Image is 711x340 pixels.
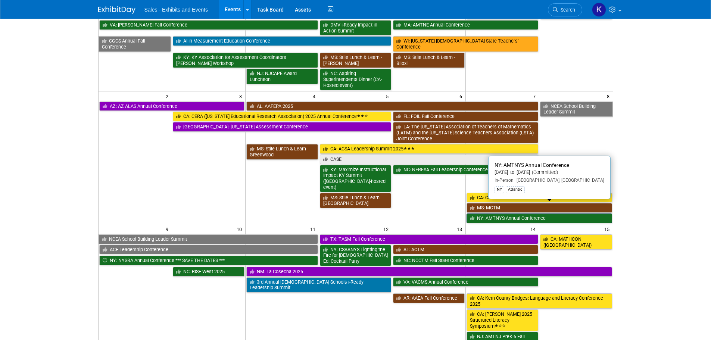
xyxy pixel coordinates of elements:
[467,213,612,223] a: NY: AMTNYS Annual Conference
[320,144,539,154] a: CA: ACSA Leadership Summit 2025
[173,36,392,46] a: AI in Measurement Education Conference
[173,112,392,121] a: CA: CERA ([US_STATE] Educational Research Association) 2025 Annual Conference
[393,277,538,287] a: VA: VACMS Annual Conference
[467,309,538,331] a: CA: [PERSON_NAME] 2025 Structured Literacy Symposium
[99,245,318,255] a: ACE Leadership Conference
[495,178,514,183] span: In-Person
[320,155,539,164] a: CASE
[495,169,604,176] div: [DATE] to [DATE]
[393,20,538,30] a: MA: AMTNE Annual Conference
[495,186,504,193] div: NY
[144,7,208,13] span: Sales - Exhibits and Events
[604,224,613,234] span: 15
[246,69,318,84] a: NJ: NJCAPE Award Luncheon
[467,193,612,203] a: CA: CMC South 2025
[393,245,538,255] a: AL: ACTM
[393,36,538,52] a: WI: [US_STATE] [DEMOGRAPHIC_DATA] State Teachers’ Conference
[173,267,244,277] a: NC: RISE West 2025
[456,224,465,234] span: 13
[320,193,392,208] a: MS: Stile Lunch & Learn - [GEOGRAPHIC_DATA]
[99,256,318,265] a: NY: NYSRA Annual Conference *** SAVE THE DATES ***
[506,186,525,193] div: Atlantic
[459,91,465,101] span: 6
[558,7,575,13] span: Search
[320,165,392,192] a: KY: Maximize Instructional Impact KY Summit ([GEOGRAPHIC_DATA]-hosted event)
[548,3,582,16] a: Search
[540,234,612,250] a: CA: MATHCON ([GEOGRAPHIC_DATA])
[246,102,538,111] a: AL: AAFEPA 2025
[467,203,612,213] a: MS: MCTM
[238,91,245,101] span: 3
[532,91,539,101] span: 7
[540,102,612,117] a: NCEA School Building Leader Summit
[173,122,392,132] a: [GEOGRAPHIC_DATA]: [US_STATE] Assessment Conference
[99,36,171,52] a: CGCS Annual Fall Conference
[246,144,318,159] a: MS: Stile Lunch & Learn - Greenwood
[165,91,172,101] span: 2
[312,91,319,101] span: 4
[495,162,569,168] span: NY: AMTNYS Annual Conference
[530,169,558,175] span: (Committed)
[320,234,539,244] a: TX: TASM Fall Conference
[99,234,318,244] a: NCEA School Building Leader Summit
[98,6,135,14] img: ExhibitDay
[246,267,612,277] a: NM: La Cosecha 2025
[320,20,392,35] a: DMV i-Ready Impact in Action Summit
[173,53,318,68] a: KY: KY Association for Assessment Coordinators [PERSON_NAME] Workshop
[393,53,465,68] a: MS: Stile Lunch & Learn - Biloxi
[236,224,245,234] span: 10
[99,20,318,30] a: VA: [PERSON_NAME] Fall Conference
[606,91,613,101] span: 8
[320,69,392,90] a: NC: Aspiring Superintendents Dinner (CA-Hosted event)
[393,112,538,121] a: FL: FOIL Fall Conference
[393,165,538,175] a: NC: NERESA Fall Leadership Conference
[393,122,538,143] a: LA: The [US_STATE] Association of Teachers of Mathematics (LATM) and the [US_STATE] Science Teach...
[385,91,392,101] span: 5
[530,224,539,234] span: 14
[514,178,604,183] span: [GEOGRAPHIC_DATA], [GEOGRAPHIC_DATA]
[309,224,319,234] span: 11
[165,224,172,234] span: 9
[467,293,612,309] a: CA: Kern County Bridges: Language and Literacy Conference 2025
[383,224,392,234] span: 12
[592,3,606,17] img: Kara Haven
[393,256,538,265] a: NC: NCCTM Fall State Conference
[320,53,392,68] a: MS: Stile Lunch & Learn - [PERSON_NAME]
[320,245,392,266] a: NY: CSAANYS Lighting the Fire for [DEMOGRAPHIC_DATA] Ed. Cocktail Party
[393,293,465,303] a: AR: AAEA Fall Conference
[99,102,244,111] a: AZ: AZ ALAS Annual Conference
[246,277,392,293] a: 3rd Annual [DEMOGRAPHIC_DATA] Schools i-Ready Leadership Summit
